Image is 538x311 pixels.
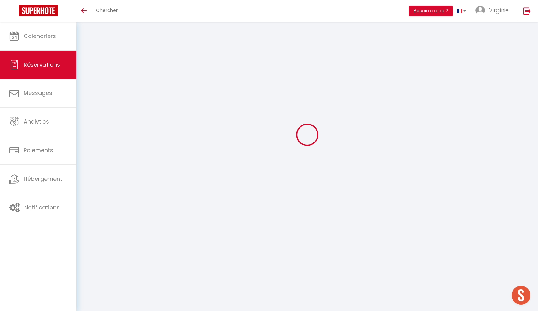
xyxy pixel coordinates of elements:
span: Analytics [24,118,49,125]
button: Besoin d'aide ? [409,6,453,16]
div: Ouvrir le chat [512,286,530,305]
img: ... [475,6,485,15]
span: Messages [24,89,52,97]
span: Réservations [24,61,60,69]
img: Super Booking [19,5,58,16]
span: Notifications [24,203,60,211]
span: Chercher [96,7,118,14]
span: Hébergement [24,175,62,183]
span: Virginie [489,6,509,14]
span: Calendriers [24,32,56,40]
span: Paiements [24,146,53,154]
img: logout [523,7,531,15]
